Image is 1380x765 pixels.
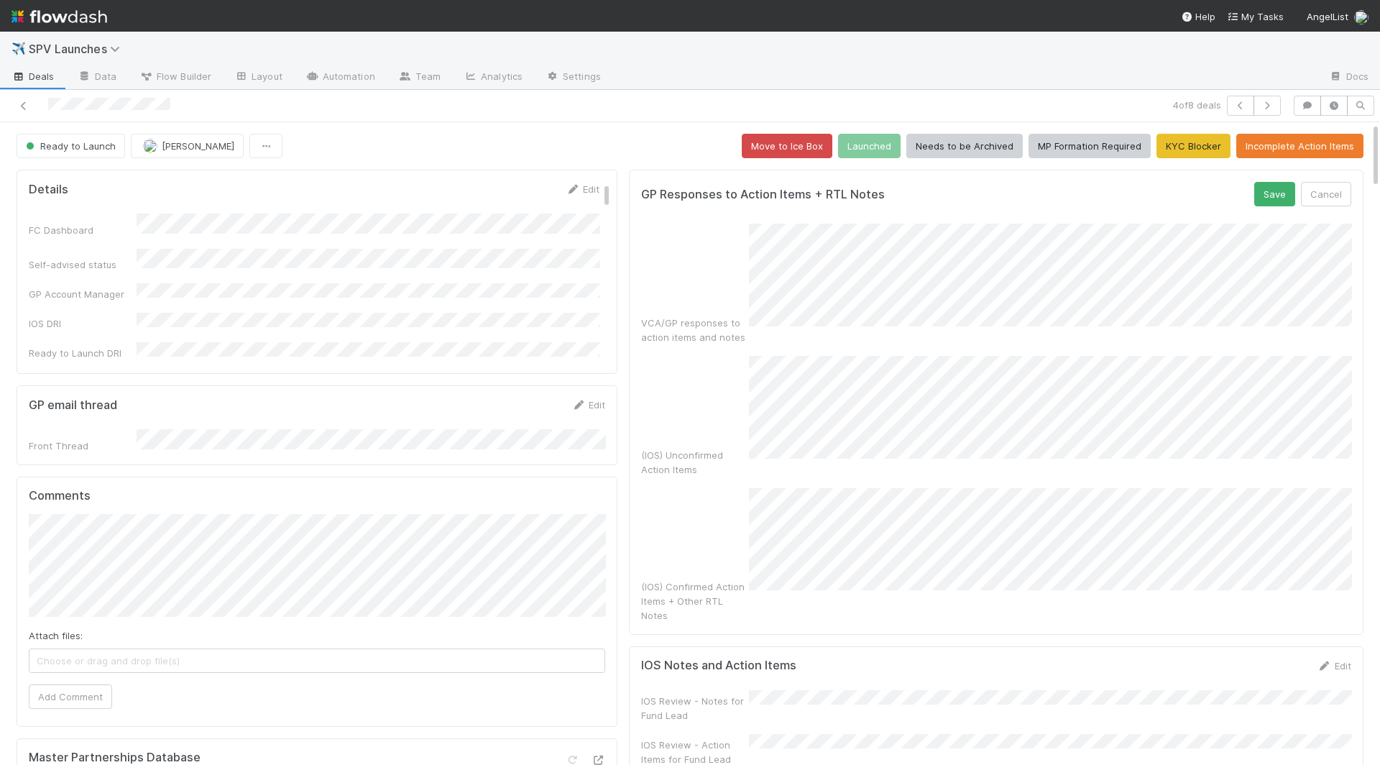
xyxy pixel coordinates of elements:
[17,134,125,158] button: Ready to Launch
[29,223,137,237] div: FC Dashboard
[29,489,605,503] h5: Comments
[1227,9,1284,24] a: My Tasks
[223,66,294,89] a: Layout
[1301,182,1351,206] button: Cancel
[29,439,137,453] div: Front Thread
[131,134,244,158] button: [PERSON_NAME]
[452,66,534,89] a: Analytics
[534,66,612,89] a: Settings
[387,66,452,89] a: Team
[906,134,1023,158] button: Needs to be Archived
[1354,10,1368,24] img: avatar_aa70801e-8de5-4477-ab9d-eb7c67de69c1.png
[139,69,211,83] span: Flow Builder
[641,694,749,723] div: IOS Review - Notes for Fund Lead
[571,399,605,411] a: Edit
[1227,11,1284,22] span: My Tasks
[29,257,137,272] div: Self-advised status
[1173,98,1221,112] span: 4 of 8 deals
[29,346,137,360] div: Ready to Launch DRI
[294,66,387,89] a: Automation
[11,4,107,29] img: logo-inverted-e16ddd16eac7371096b0.svg
[23,140,116,152] span: Ready to Launch
[162,140,234,152] span: [PERSON_NAME]
[838,134,901,158] button: Launched
[1317,66,1380,89] a: Docs
[1181,9,1215,24] div: Help
[1307,11,1348,22] span: AngelList
[641,580,749,623] div: (IOS) Confirmed Action Items + Other RTL Notes
[29,398,117,413] h5: GP email thread
[29,183,68,197] h5: Details
[566,183,599,195] a: Edit
[1029,134,1151,158] button: MP Formation Required
[11,42,26,55] span: ✈️
[1254,182,1295,206] button: Save
[29,42,127,56] span: SPV Launches
[29,684,112,709] button: Add Comment
[29,287,137,301] div: GP Account Manager
[66,66,128,89] a: Data
[29,628,83,643] label: Attach files:
[641,659,796,673] h5: IOS Notes and Action Items
[1317,660,1351,672] a: Edit
[29,649,604,672] span: Choose or drag and drop file(s)
[641,316,749,344] div: VCA/GP responses to action items and notes
[11,69,55,83] span: Deals
[143,139,157,153] img: avatar_aa70801e-8de5-4477-ab9d-eb7c67de69c1.png
[1236,134,1363,158] button: Incomplete Action Items
[641,188,885,202] h5: GP Responses to Action Items + RTL Notes
[742,134,832,158] button: Move to Ice Box
[641,448,749,477] div: (IOS) Unconfirmed Action Items
[29,316,137,331] div: IOS DRI
[128,66,223,89] a: Flow Builder
[29,751,201,765] h5: Master Partnerships Database
[1156,134,1230,158] button: KYC Blocker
